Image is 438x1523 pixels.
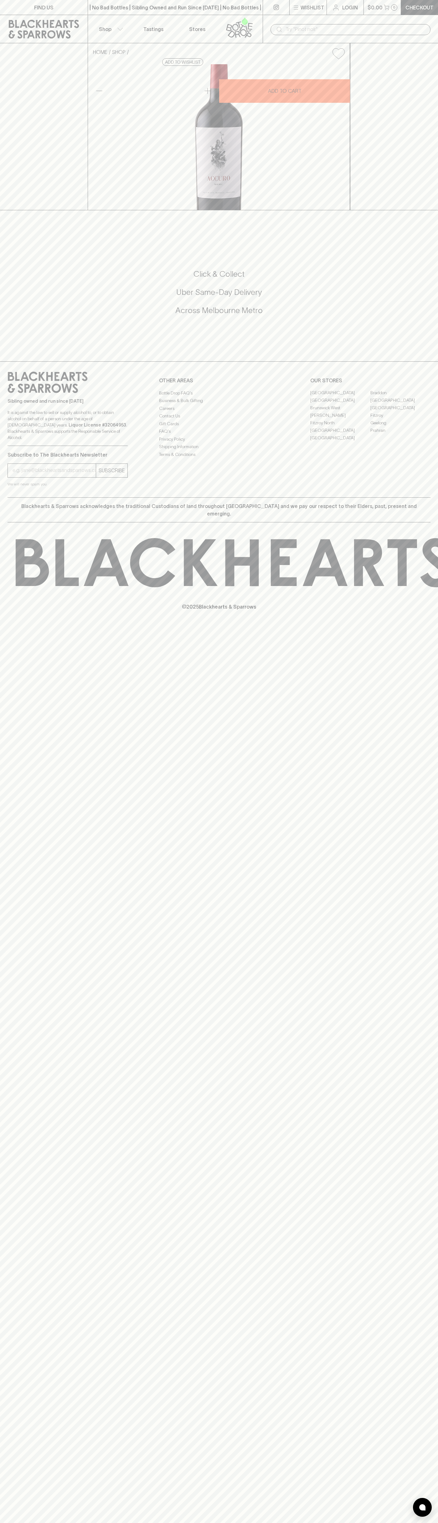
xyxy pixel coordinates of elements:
a: [GEOGRAPHIC_DATA] [310,397,370,404]
a: Privacy Policy [159,435,279,443]
a: [GEOGRAPHIC_DATA] [310,427,370,434]
strong: Liquor License #32064953 [69,422,126,427]
a: [GEOGRAPHIC_DATA] [310,434,370,442]
p: It is against the law to sell or supply alcohol to, or to obtain alcohol on behalf of a person un... [8,409,128,441]
a: Stores [175,15,219,43]
a: Terms & Conditions [159,451,279,458]
p: OTHER AREAS [159,377,279,384]
a: Bottle Drop FAQ's [159,389,279,397]
a: Shipping Information [159,443,279,451]
h5: Uber Same-Day Delivery [8,287,430,297]
button: Add to wishlist [162,58,203,66]
a: Fitzroy [370,412,430,419]
p: Stores [189,25,205,33]
p: FIND US [34,4,54,11]
button: SUBSCRIBE [96,464,127,477]
p: Sibling owned and run since [DATE] [8,398,128,404]
p: Login [342,4,358,11]
button: Add to wishlist [330,46,347,62]
a: Brunswick West [310,404,370,412]
a: Contact Us [159,412,279,420]
a: Fitzroy North [310,419,370,427]
h5: Click & Collect [8,269,430,279]
p: SUBSCRIBE [99,467,125,474]
a: [GEOGRAPHIC_DATA] [370,404,430,412]
a: Gift Cards [159,420,279,427]
p: ADD TO CART [268,87,301,95]
a: [PERSON_NAME] [310,412,370,419]
p: Wishlist [301,4,324,11]
img: bubble-icon [419,1504,425,1510]
input: Try "Pinot noir" [286,24,425,34]
p: $0.00 [368,4,383,11]
button: Shop [88,15,132,43]
a: [GEOGRAPHIC_DATA] [310,389,370,397]
a: Careers [159,405,279,412]
div: Call to action block [8,244,430,349]
p: OUR STORES [310,377,430,384]
p: We will never spam you [8,481,128,487]
button: ADD TO CART [219,79,350,103]
a: Tastings [131,15,175,43]
img: 25037.png [88,64,350,210]
p: Tastings [143,25,163,33]
a: Prahran [370,427,430,434]
a: Geelong [370,419,430,427]
a: HOME [93,49,107,55]
a: Business & Bulk Gifting [159,397,279,405]
a: Braddon [370,389,430,397]
a: [GEOGRAPHIC_DATA] [370,397,430,404]
input: e.g. jane@blackheartsandsparrows.com.au [13,465,96,475]
p: Checkout [405,4,434,11]
h5: Across Melbourne Metro [8,305,430,316]
p: Shop [99,25,111,33]
p: Blackhearts & Sparrows acknowledges the traditional Custodians of land throughout [GEOGRAPHIC_DAT... [12,502,426,517]
a: FAQ's [159,428,279,435]
a: SHOP [112,49,126,55]
p: 0 [393,6,395,9]
p: Subscribe to The Blackhearts Newsletter [8,451,128,458]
